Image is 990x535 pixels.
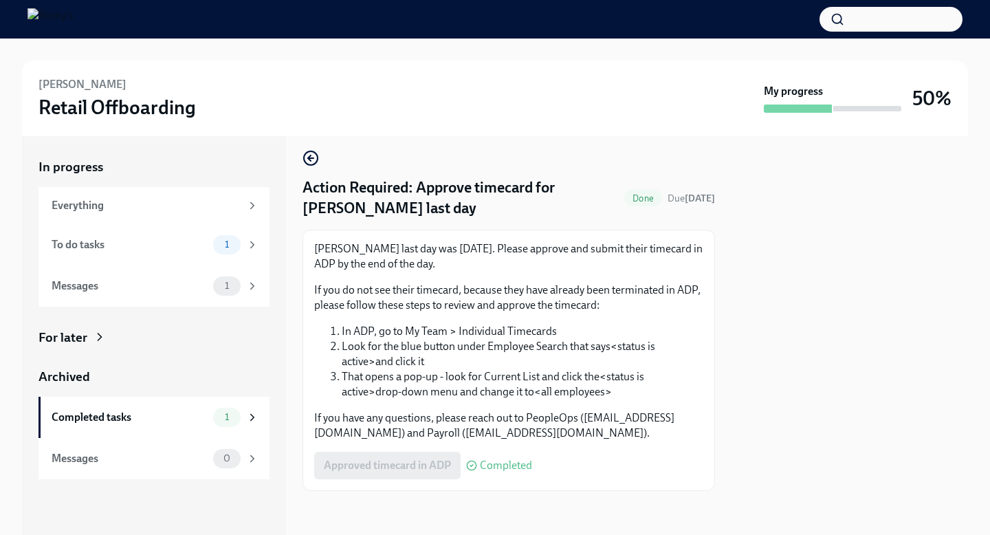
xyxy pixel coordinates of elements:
strong: My progress [764,84,823,99]
div: Messages [52,279,208,294]
span: Completed [480,460,532,471]
a: To do tasks1 [38,224,269,265]
h6: [PERSON_NAME] [38,77,126,92]
span: 0 [215,453,239,463]
a: Everything [38,187,269,224]
a: For later [38,329,269,347]
a: Archived [38,368,269,386]
h4: Action Required: Approve timecard for [PERSON_NAME] last day [302,177,619,219]
div: Everything [52,198,241,213]
a: Completed tasks1 [38,397,269,438]
a: Messages0 [38,438,269,479]
div: Completed tasks [52,410,208,425]
strong: [DATE] [685,193,715,204]
span: 1 [217,239,237,250]
li: That opens a pop-up - look for Current List and click the <status is active> drop-down menu and c... [342,369,703,400]
span: 1 [217,281,237,291]
span: Due [668,193,715,204]
p: If you have any questions, please reach out to PeopleOps ([EMAIL_ADDRESS][DOMAIN_NAME]) and Payro... [314,411,703,441]
p: If you do not see their timecard, because they have already been terminated in ADP, please follow... [314,283,703,313]
li: Look for the blue button under Employee Search that says <status is active> and click it [342,339,703,369]
div: To do tasks [52,237,208,252]
span: 1 [217,412,237,422]
p: [PERSON_NAME] last day was [DATE]. Please approve and submit their timecard in ADP by the end of ... [314,241,703,272]
span: Done [624,193,662,204]
li: In ADP, go to My Team > Individual Timecards [342,324,703,339]
h3: 50% [912,86,951,111]
div: Messages [52,451,208,466]
a: Messages1 [38,265,269,307]
div: For later [38,329,87,347]
a: In progress [38,158,269,176]
h3: Retail Offboarding [38,95,196,120]
span: August 16th, 2025 11:00 [668,192,715,205]
img: Rothy's [27,8,74,30]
